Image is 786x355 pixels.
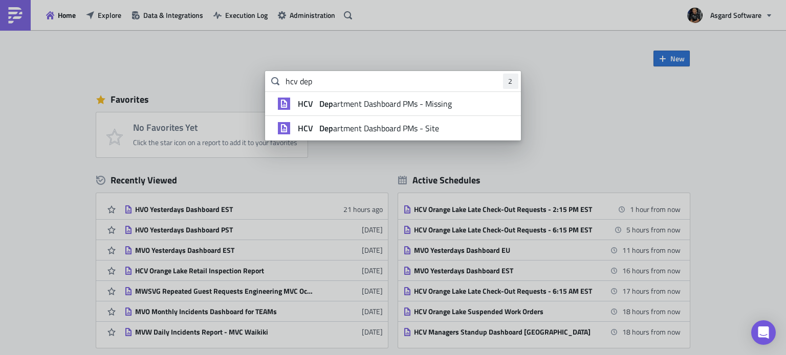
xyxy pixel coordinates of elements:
[265,71,521,91] input: Search for reports...
[298,98,315,110] strong: HCV
[508,76,513,86] span: 2
[298,99,452,109] span: artment Dashboard PMs - Missing
[298,122,315,134] strong: HCV
[298,123,439,133] span: artment Dashboard PMs - Site
[317,98,333,110] strong: Dep
[751,320,776,345] div: Open Intercom Messenger
[317,122,333,134] strong: Dep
